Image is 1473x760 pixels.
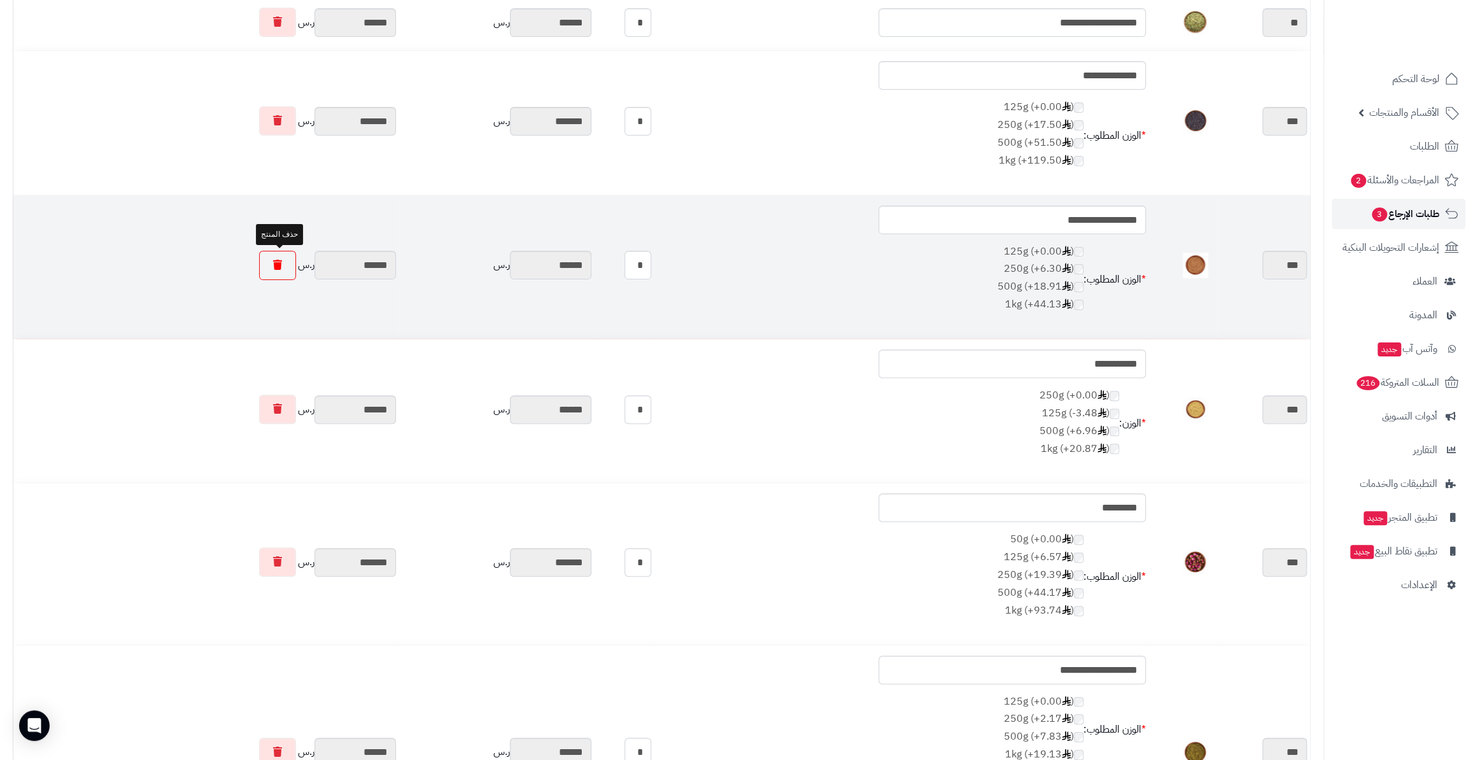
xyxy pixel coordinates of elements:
input: 500g (+44.17) [1074,588,1083,598]
input: 1kg (+93.74) [1074,606,1083,616]
input: 1kg (+19.13) [1074,750,1083,760]
input: 125g (+0.00) [1074,247,1083,257]
span: 2 [1351,174,1366,188]
label: 1kg (+44.13 ) [997,297,1083,312]
input: 1kg (+44.13) [1074,300,1083,310]
span: أدوات التسويق [1382,407,1437,425]
label: 125g (+6.57 ) [997,550,1083,565]
div: ر.س [17,8,396,37]
span: الأقسام والمنتجات [1369,104,1439,122]
a: الطلبات [1332,131,1465,162]
span: السلات المتروكة [1355,374,1439,391]
div: حذف المنتج [256,224,303,245]
input: 500g (+6.96) [1110,426,1119,437]
a: أدوات التسويق [1332,401,1465,432]
span: الطلبات [1410,137,1439,155]
label: 50g (+0.00 ) [997,532,1083,547]
a: السلات المتروكة216 [1332,367,1465,398]
label: 250g (+19.39 ) [997,568,1083,582]
span: تطبيق المتجر [1362,509,1437,526]
img: 1639830222-Lavender-40x40.jpg [1183,108,1208,134]
label: 1kg (+93.74 ) [997,603,1083,618]
input: 1kg (+20.87) [1110,444,1119,454]
img: 1634730636-Fenugreek%20Powder%20Qassim-40x40.jpg [1183,397,1208,422]
span: لوحة التحكم [1392,70,1439,88]
a: طلبات الإرجاع3 [1332,199,1465,229]
label: 250g (+0.00 ) [1040,388,1119,403]
input: 1kg (+119.50) [1074,156,1083,166]
img: 1633580797-Pomegranate%20Peel%20Powder-40x40.jpg [1183,253,1208,278]
label: 250g (+17.50 ) [997,118,1083,132]
td: الوزن: [1119,378,1146,469]
div: ر.س [402,107,591,136]
span: الإعدادات [1401,576,1437,594]
span: جديد [1364,511,1387,525]
label: 250g (+2.17 ) [955,712,1083,726]
div: ر.س [402,8,591,37]
input: 50g (+0.00) [1074,535,1083,545]
input: 250g (+17.50) [1074,120,1083,130]
input: 500g (+7.83) [1074,732,1083,742]
div: ر.س [402,395,591,424]
a: التقارير [1332,435,1465,465]
input: 250g (+0.00) [1110,391,1119,401]
label: 125g (+0.00 ) [997,100,1083,115]
img: 1645466661-Mohamadi%20Flowers-40x40.jpg [1183,549,1208,575]
label: 1kg (+119.50 ) [997,153,1083,168]
span: التقارير [1413,441,1437,459]
div: ر.س [17,547,396,577]
input: 500g (+51.50) [1074,138,1083,148]
span: طلبات الإرجاع [1371,205,1439,223]
span: 3 [1372,208,1387,222]
label: 500g (+7.83 ) [955,729,1083,744]
td: الوزن المطلوب: [1083,234,1146,325]
a: العملاء [1332,266,1465,297]
a: وآتس آبجديد [1332,334,1465,364]
img: Mint-40x40.jpg [1183,10,1208,35]
input: 250g (+19.39) [1074,570,1083,581]
input: 250g (+6.30) [1074,264,1083,274]
span: جديد [1378,342,1401,356]
label: 500g (+51.50 ) [997,136,1083,150]
a: تطبيق نقاط البيعجديد [1332,536,1465,566]
input: 125g (+6.57) [1074,552,1083,563]
a: إشعارات التحويلات البنكية [1332,232,1465,263]
label: 125g (+0.00 ) [997,244,1083,259]
span: 216 [1357,376,1379,390]
input: 125g (+0.00) [1074,102,1083,113]
div: ر.س [17,251,396,280]
input: 125g (-3.48) [1110,409,1119,419]
a: لوحة التحكم [1332,64,1465,94]
label: 1kg (+20.87 ) [1040,442,1119,456]
label: 500g (+18.91 ) [997,279,1083,294]
div: Open Intercom Messenger [19,710,50,741]
label: 500g (+6.96 ) [1040,424,1119,439]
label: 125g (-3.48 ) [1040,406,1119,421]
div: ر.س [17,395,396,424]
span: العملاء [1413,272,1437,290]
a: تطبيق المتجرجديد [1332,502,1465,533]
input: 500g (+18.91) [1074,282,1083,292]
a: المدونة [1332,300,1465,330]
input: 125g (+0.00) [1074,697,1083,707]
span: المدونة [1409,306,1437,324]
div: ر.س [402,251,591,279]
span: المراجعات والأسئلة [1350,171,1439,189]
a: المراجعات والأسئلة2 [1332,165,1465,195]
label: 500g (+44.17 ) [997,586,1083,600]
span: وآتس آب [1376,340,1437,358]
input: 250g (+2.17) [1074,714,1083,724]
span: جديد [1350,545,1374,559]
label: 125g (+0.00 ) [955,694,1083,709]
label: 250g (+6.30 ) [997,262,1083,276]
a: الإعدادات [1332,570,1465,600]
td: الوزن المطلوب: [1083,522,1146,631]
span: إشعارات التحويلات البنكية [1343,239,1439,257]
td: الوزن المطلوب: [1083,90,1146,181]
span: تطبيق نقاط البيع [1349,542,1437,560]
a: التطبيقات والخدمات [1332,468,1465,499]
span: التطبيقات والخدمات [1360,475,1437,493]
div: ر.س [17,106,396,136]
div: ر.س [402,548,591,577]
